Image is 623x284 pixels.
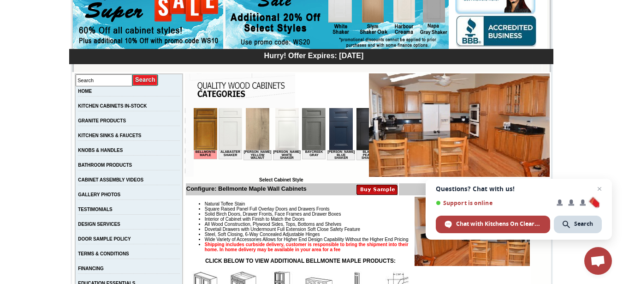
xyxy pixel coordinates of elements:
[11,1,75,9] a: Price Sheet View in PDF Format
[205,242,409,252] strong: Shipping includes curbside delivery, customer is responsible to bring the shipment into their hom...
[78,133,141,138] a: KITCHEN SINKS & FAUCETS
[436,199,550,206] span: Support is online
[186,185,307,192] b: Configure: Bellmonte Maple Wall Cabinets
[205,206,330,211] span: Square Raised Panel Full Overlay Doors and Drawers Fronts
[78,103,147,109] a: KITCHEN CABINETS IN-STOCK
[456,220,541,228] span: Chat with Kitchens On Clearance
[78,177,143,182] a: CABINET ASSEMBLY VIDEOS
[436,216,550,233] span: Chat with Kitchens On Clearance
[78,236,131,242] a: DOOR SAMPLE POLICY
[74,50,553,60] div: Hurry! Offer Expires: [DATE]
[78,207,112,212] a: TESTIMONIALS
[205,237,409,242] span: Wide Variety of Accessories Allows for Higher End Design Capability Without the Higher End Pricing
[584,247,612,275] a: Open chat
[205,217,305,222] span: Interior of Cabinet with Finish to Match the Doors
[163,42,186,52] td: Black Pearl Shaker
[78,163,132,168] a: BATHROOM PRODUCTS
[205,227,360,232] span: Dovetail Drawers with Undermount Full Extension Soft Close Safety Feature
[78,222,120,227] a: DESIGN SERVICES
[78,118,126,123] a: GRANITE PRODUCTS
[78,266,104,271] a: FINANCING
[11,4,75,9] b: Price Sheet View in PDF Format
[574,220,593,228] span: Search
[259,177,303,182] b: Select Cabinet Style
[436,185,602,193] span: Questions? Chat with us!
[205,258,396,264] strong: CLICK BELOW TO VIEW ADDITIONAL BELLMONTE MAPLE PRODUCTS:
[205,201,245,206] span: Natural Toffee Stain
[369,73,550,177] img: Bellmonte Maple
[194,108,369,177] iframe: Browser incompatible
[78,89,92,94] a: HOME
[205,211,341,217] span: Solid Birch Doors, Drawer Fronts, Face Frames and Drawer Boxes
[205,232,320,237] span: Steel, Soft Closing, 6-Way Concealed Adjustable Hinges
[554,216,602,233] span: Search
[415,197,530,266] img: Product Image
[1,2,9,10] img: pdf.png
[205,222,341,227] span: All Wood Construction, Plywood Sides, Tops, Bottoms and Shelves
[132,74,159,86] input: Submit
[78,148,123,153] a: KNOBS & HANDLES
[78,251,129,256] a: TERMS & CONDITIONS
[78,192,120,197] a: GALLERY PHOTOS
